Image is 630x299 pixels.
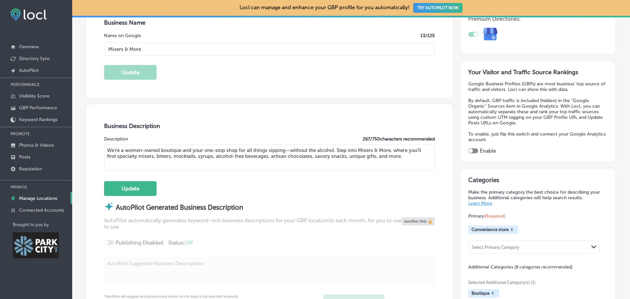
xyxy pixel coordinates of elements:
img: e7ababfa220611ac49bdb491a11684a6.png [478,22,503,47]
button: TRY AUTOPILOT NOW [413,3,463,13]
h3: Categories [468,176,608,186]
label: 13 /125 [420,33,435,38]
button: Update [104,181,157,196]
h4: Premium Directories: [468,16,608,22]
span: Boutique [472,291,490,296]
p: Directory Sync [19,56,50,61]
p: Google Business Profiles (GBPs) are most business' top source of traffic and visitors. Locl can s... [468,81,608,92]
img: autopilot-icon [104,202,114,211]
h3: Your Visitor and Traffic Source Rankings [468,69,608,76]
span: (8 categories recommended) [514,264,573,270]
p: Visibility Score [19,93,50,99]
strong: AutoPilot Generated Business Description [116,203,243,211]
p: Brought to you by [13,222,72,227]
span: Selected Additional Category(s) (1) [468,280,603,285]
p: Reputation [19,166,42,172]
label: Name on Google [104,33,141,38]
button: X [509,227,515,232]
p: To enable, just flip this switch and connect your Google Analytics account. [468,131,608,142]
div: Select Primary Category [472,245,519,249]
label: Enable [480,148,496,154]
p: AutoPilot [19,68,39,73]
label: Description [104,136,128,142]
label: 267 / 750 characters recommended [363,136,435,142]
p: Keyword Rankings [19,117,57,122]
h3: Business Name [104,19,435,26]
p: GBP Performance [19,105,57,111]
span: Additional Categories [468,264,573,270]
button: X [490,291,496,296]
p: Posts [19,154,30,160]
textarea: We’re a women-owned boutique and your one-stop shop for all things sipping—without the alcohol. S... [104,144,435,171]
span: Primary [468,213,505,219]
img: fda3e92497d09a02dc62c9cd864e3231.png [10,9,47,21]
span: (Required) [484,213,505,219]
p: Make the primary category the best choice for describing your business. Additional categories wil... [468,189,608,206]
h3: Business Description [104,122,435,130]
button: Update [104,65,157,80]
img: Park City [13,232,59,258]
p: Photos & Videos [19,142,54,148]
p: By default, GBP traffic is included (hidden) in the "Google Organic" Sources item in Google Analy... [468,98,608,126]
a: Learn More [468,201,492,206]
p: Connected Accounts [19,207,64,213]
p: Overview [19,44,39,50]
span: Convenience store [472,227,509,232]
input: Enter Location Name [104,43,435,56]
p: Manage Locations [19,196,57,201]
